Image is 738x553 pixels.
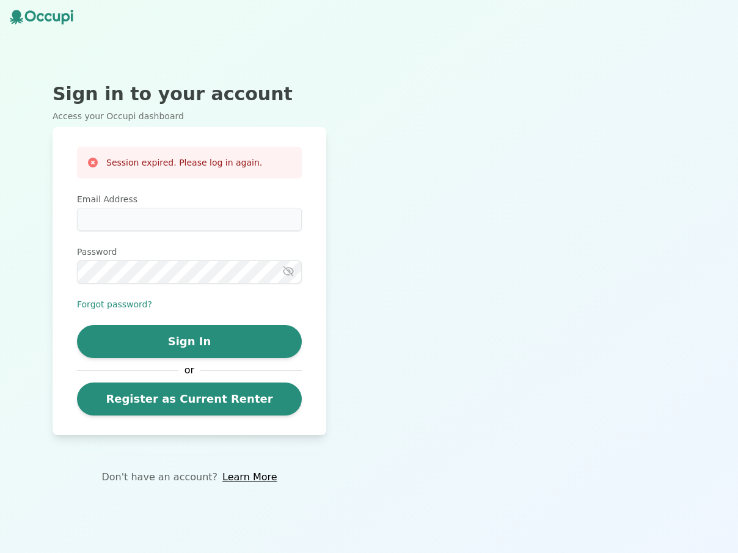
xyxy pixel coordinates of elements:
button: Forgot password? [77,298,152,310]
p: Access your Occupi dashboard [53,110,326,122]
h2: Sign in to your account [53,83,326,105]
p: Don't have an account? [101,470,217,485]
h3: Session expired. Please log in again. [106,156,262,169]
label: Password [77,246,302,258]
label: Email Address [77,193,302,205]
a: Learn More [222,470,277,485]
a: Register as Current Renter [77,383,302,416]
button: Sign In [77,325,302,358]
span: or [178,363,200,378]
